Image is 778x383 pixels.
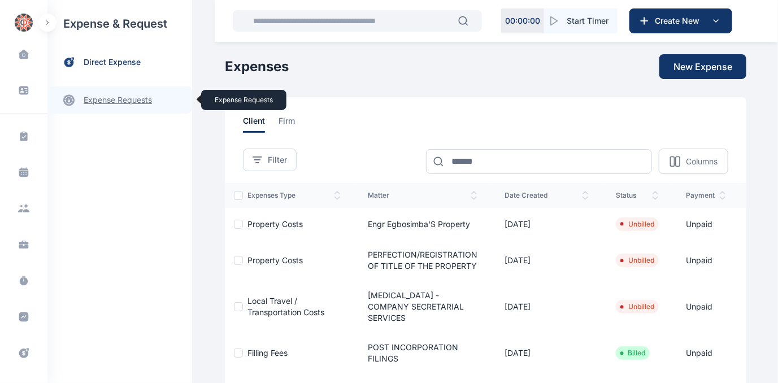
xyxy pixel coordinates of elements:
span: payment [686,191,726,200]
td: Unpaid [672,240,740,281]
li: Unbilled [620,220,654,229]
td: Engr Egbosimba'S Property [354,208,491,240]
li: Unbilled [620,302,654,311]
span: status [616,191,659,200]
button: Create New [629,8,732,33]
a: Property Costs [247,255,303,265]
p: 00 : 00 : 00 [505,15,540,27]
li: Billed [620,349,645,358]
p: Columns [686,156,718,167]
a: direct expense [47,47,192,77]
td: Unpaid [672,333,740,373]
h1: Expenses [225,58,289,76]
a: Local Travel / Transportation Costs [247,296,324,317]
td: [MEDICAL_DATA] - COMPANY SECRETARIAL SERVICES [354,281,491,333]
span: expenses type [247,191,341,200]
span: client [243,115,265,133]
a: Filling Fees [247,348,288,358]
span: date created [505,191,589,200]
span: direct expense [84,56,141,68]
button: New Expense [659,54,746,79]
td: Unpaid [672,281,740,333]
span: firm [279,115,295,133]
span: New Expense [673,60,732,73]
td: [DATE] [491,208,602,240]
td: [DATE] [491,240,602,281]
span: Start Timer [567,15,609,27]
span: matter [368,191,477,200]
span: Filter [268,154,287,166]
td: PERFECTION/REGISTRATION OF TITLE OF THE PROPERTY [354,240,491,281]
button: Columns [659,149,728,174]
td: POST INCORPORATION FILINGS [354,333,491,373]
span: Create New [650,15,709,27]
a: expense requests [47,86,192,114]
td: [DATE] [491,281,602,333]
a: client [243,115,279,133]
a: firm [279,115,308,133]
button: Start Timer [544,8,618,33]
td: [DATE] [491,333,602,373]
td: Unpaid [672,208,740,240]
div: expense requestsexpense requests [47,77,192,114]
a: Property Costs [247,219,303,229]
li: Unbilled [620,256,654,265]
button: Filter [243,149,297,171]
